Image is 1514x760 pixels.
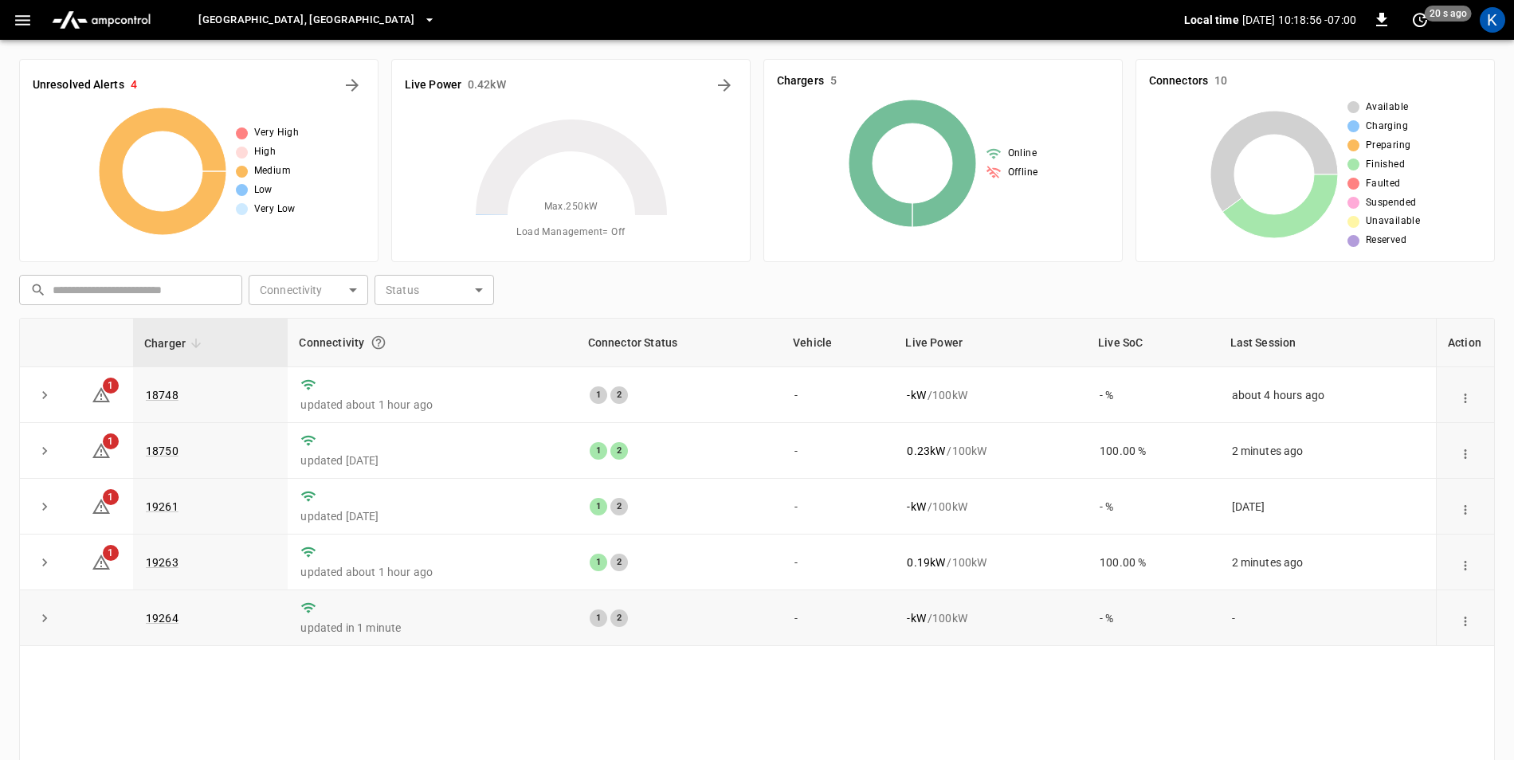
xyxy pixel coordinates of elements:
[45,5,157,35] img: ampcontrol.io logo
[1219,319,1436,367] th: Last Session
[364,328,393,357] button: Connection between the charger and our software.
[1219,535,1436,590] td: 2 minutes ago
[103,545,119,561] span: 1
[131,76,137,94] h6: 4
[103,378,119,394] span: 1
[782,590,894,646] td: -
[610,386,628,404] div: 2
[590,609,607,627] div: 1
[33,439,57,463] button: expand row
[1366,195,1417,211] span: Suspended
[254,163,291,179] span: Medium
[907,499,1074,515] div: / 100 kW
[33,383,57,407] button: expand row
[1087,479,1218,535] td: - %
[907,554,945,570] p: 0.19 kW
[782,367,894,423] td: -
[782,535,894,590] td: -
[300,620,563,636] p: updated in 1 minute
[610,442,628,460] div: 2
[1454,554,1477,570] div: action cell options
[577,319,782,367] th: Connector Status
[907,610,925,626] p: - kW
[1366,119,1408,135] span: Charging
[92,555,111,568] a: 1
[1454,443,1477,459] div: action cell options
[516,225,625,241] span: Load Management = Off
[777,72,824,90] h6: Chargers
[907,443,1074,459] div: / 100 kW
[1366,157,1405,173] span: Finished
[1425,6,1472,22] span: 20 s ago
[1366,233,1406,249] span: Reserved
[782,319,894,367] th: Vehicle
[1087,319,1218,367] th: Live SoC
[1008,165,1038,181] span: Offline
[590,498,607,515] div: 1
[907,443,945,459] p: 0.23 kW
[144,334,206,353] span: Charger
[907,387,1074,403] div: / 100 kW
[192,5,441,36] button: [GEOGRAPHIC_DATA], [GEOGRAPHIC_DATA]
[146,556,178,569] a: 19263
[1087,535,1218,590] td: 100.00 %
[610,498,628,515] div: 2
[590,386,607,404] div: 1
[1219,479,1436,535] td: [DATE]
[92,387,111,400] a: 1
[782,423,894,479] td: -
[300,397,563,413] p: updated about 1 hour ago
[146,612,178,625] a: 19264
[590,554,607,571] div: 1
[1008,146,1037,162] span: Online
[1087,590,1218,646] td: - %
[299,328,565,357] div: Connectivity
[1219,423,1436,479] td: 2 minutes ago
[92,443,111,456] a: 1
[1366,100,1409,116] span: Available
[405,76,461,94] h6: Live Power
[1436,319,1494,367] th: Action
[146,500,178,513] a: 19261
[1184,12,1239,28] p: Local time
[1366,214,1420,229] span: Unavailable
[907,499,925,515] p: - kW
[300,452,563,468] p: updated [DATE]
[146,389,178,402] a: 18748
[468,76,506,94] h6: 0.42 kW
[1454,499,1477,515] div: action cell options
[33,76,124,94] h6: Unresolved Alerts
[590,442,607,460] div: 1
[254,202,296,217] span: Very Low
[339,72,365,98] button: All Alerts
[33,495,57,519] button: expand row
[33,550,57,574] button: expand row
[1219,590,1436,646] td: -
[907,610,1074,626] div: / 100 kW
[300,564,563,580] p: updated about 1 hour ago
[712,72,737,98] button: Energy Overview
[146,445,178,457] a: 18750
[544,199,598,215] span: Max. 250 kW
[1454,610,1477,626] div: action cell options
[1087,423,1218,479] td: 100.00 %
[254,144,277,160] span: High
[198,11,414,29] span: [GEOGRAPHIC_DATA], [GEOGRAPHIC_DATA]
[1366,138,1411,154] span: Preparing
[103,433,119,449] span: 1
[1366,176,1401,192] span: Faulted
[1087,367,1218,423] td: - %
[907,387,925,403] p: - kW
[907,554,1074,570] div: / 100 kW
[254,125,300,141] span: Very High
[610,554,628,571] div: 2
[1480,7,1505,33] div: profile-icon
[830,72,837,90] h6: 5
[894,319,1087,367] th: Live Power
[1242,12,1356,28] p: [DATE] 10:18:56 -07:00
[1454,387,1477,403] div: action cell options
[33,606,57,630] button: expand row
[1407,7,1433,33] button: set refresh interval
[610,609,628,627] div: 2
[1214,72,1227,90] h6: 10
